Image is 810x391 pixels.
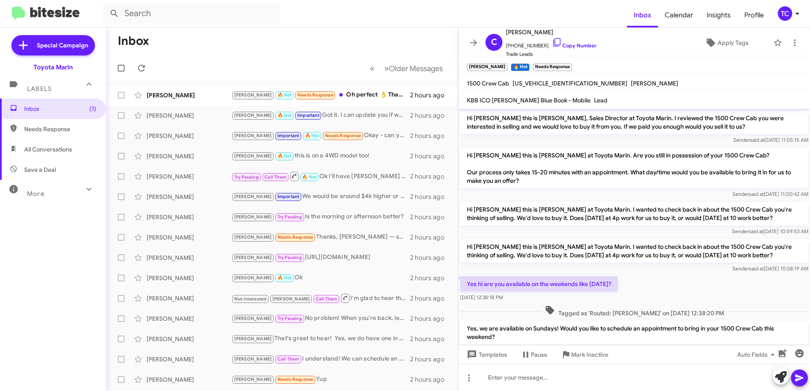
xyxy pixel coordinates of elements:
[234,113,272,118] span: [PERSON_NAME]
[234,316,272,321] span: [PERSON_NAME]
[730,347,785,362] button: Auto Fields
[147,193,231,201] div: [PERSON_NAME]
[147,152,231,160] div: [PERSON_NAME]
[513,80,627,87] span: [US_VEHICLE_IDENTIFICATION_NUMBER]
[750,137,765,143] span: said at
[631,80,678,87] span: [PERSON_NAME]
[27,85,52,93] span: Labels
[234,336,272,341] span: [PERSON_NAME]
[458,347,514,362] button: Templates
[297,113,319,118] span: Important
[365,60,380,77] button: Previous
[234,194,272,199] span: [PERSON_NAME]
[24,105,96,113] span: Inbox
[231,171,410,182] div: Ok I'll have [PERSON_NAME] call then
[277,153,292,159] span: 🔥 Hot
[231,232,410,242] div: Thanks, [PERSON_NAME] — sorry that one sold. I’m interested in the other Teslas you have. Can you...
[37,41,88,50] span: Special Campaign
[683,35,769,50] button: Apply Tags
[460,276,618,292] p: Yes hi are you available on the weekends like [DATE]?
[732,191,808,197] span: Sender [DATE] 11:00:42 AM
[305,133,319,138] span: 🔥 Hot
[277,255,302,260] span: Try Pausing
[277,214,302,220] span: Try Pausing
[410,213,451,221] div: 2 hours ago
[389,64,443,73] span: Older Messages
[33,63,73,72] div: Toyota Marin
[514,347,554,362] button: Pause
[277,275,292,281] span: 🔥 Hot
[410,132,451,140] div: 2 hours ago
[147,335,231,343] div: [PERSON_NAME]
[11,35,95,55] a: Special Campaign
[700,3,738,28] a: Insights
[277,356,300,362] span: Call Them
[277,234,313,240] span: Needs Response
[147,233,231,242] div: [PERSON_NAME]
[231,90,410,100] div: Oh perfect 👌 Thank you so much again
[231,110,410,120] div: Got it. I can update you if we get another one in but here's our current Audi inventory: [URL][DO...
[594,96,607,104] span: Lead
[147,172,231,181] div: [PERSON_NAME]
[234,214,272,220] span: [PERSON_NAME]
[410,335,451,343] div: 2 hours ago
[491,36,497,49] span: C
[277,316,302,321] span: Try Pausing
[24,125,96,133] span: Needs Response
[231,334,410,344] div: That's great to hear! Yes, we do have one in stock. Would you like to schedule a time to see and ...
[410,111,451,120] div: 2 hours ago
[571,347,608,362] span: Mark Inactive
[460,294,503,300] span: [DATE] 12:38:18 PM
[511,63,529,71] small: 🔥 Hot
[147,253,231,262] div: [PERSON_NAME]
[410,355,451,363] div: 2 hours ago
[506,37,596,50] span: [PHONE_NUMBER]
[749,265,764,272] span: said at
[365,60,448,77] nav: Page navigation example
[231,212,410,222] div: Is the morning or afternoon better?
[89,105,96,113] span: (1)
[325,133,361,138] span: Needs Response
[658,3,700,28] span: Calendar
[533,63,572,71] small: Needs Response
[467,63,508,71] small: [PERSON_NAME]
[552,42,596,49] a: Copy Number
[316,296,338,302] span: Call Them
[231,192,410,201] div: We would be around $4k higher or lower but would need to see it in person.
[460,321,808,344] p: Yes, we are available on Sundays! Would you like to schedule an appointment to bring in your 1500...
[147,213,231,221] div: [PERSON_NAME]
[234,255,272,260] span: [PERSON_NAME]
[410,152,451,160] div: 2 hours ago
[778,6,792,21] div: TC
[370,63,374,74] span: «
[541,305,727,317] span: Tagged as 'Routed: [PERSON_NAME]' on [DATE] 12:38:20 PM
[627,3,658,28] a: Inbox
[118,34,149,48] h1: Inbox
[531,347,547,362] span: Pause
[231,273,410,283] div: Ok
[234,275,272,281] span: [PERSON_NAME]
[234,356,272,362] span: [PERSON_NAME]
[234,174,259,180] span: Try Pausing
[234,133,272,138] span: [PERSON_NAME]
[460,110,808,134] p: Hi [PERSON_NAME] this is [PERSON_NAME], Sales Director at Toyota Marin. I reviewed the 1500 Crew ...
[749,228,763,234] span: said at
[302,174,316,180] span: 🔥 Hot
[27,190,44,198] span: More
[410,294,451,303] div: 2 hours ago
[460,148,808,188] p: Hi [PERSON_NAME] this is [PERSON_NAME] at Toyota Marin. Are you still in possession of your 1500 ...
[147,111,231,120] div: [PERSON_NAME]
[410,91,451,99] div: 2 hours ago
[231,314,410,323] div: No problem! When you're back, let us know a good time to discuss selling your E-Class. Safe travels!
[460,202,808,226] p: Hi [PERSON_NAME] this is [PERSON_NAME] at Toyota Marin. I wanted to check back in about the 1500 ...
[737,347,778,362] span: Auto Fields
[410,193,451,201] div: 2 hours ago
[231,374,410,384] div: Yup
[147,375,231,384] div: [PERSON_NAME]
[277,133,300,138] span: Important
[506,50,596,58] span: Trade Leads
[410,233,451,242] div: 2 hours ago
[231,354,410,364] div: I understand! We can schedule an appointment to discuss buying your Tacoma Double Cab and streaml...
[732,228,808,234] span: Sender [DATE] 10:59:53 AM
